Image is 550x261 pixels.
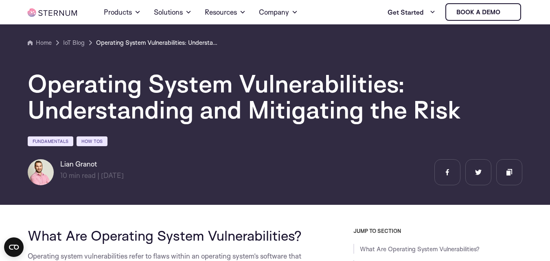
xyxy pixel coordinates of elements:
a: Home [28,38,52,48]
span: 10 [60,171,67,180]
a: Products [104,1,141,24]
h1: Operating System Vulnerabilities: Understanding and Mitigating the Risk [28,70,516,123]
a: Company [259,1,298,24]
a: Operating System Vulnerabilities: Understanding and Mitigating the Risk [96,38,218,48]
span: What Are Operating System Vulnerabilities? [28,227,302,244]
img: sternum iot [504,9,510,15]
h3: JUMP TO SECTION [353,228,523,234]
a: Get Started [388,4,436,20]
a: IoT Blog [63,38,85,48]
a: What Are Operating System Vulnerabilities? [360,245,480,253]
button: Open CMP widget [4,237,24,257]
h6: Lian Granot [60,159,124,169]
img: sternum iot [28,9,77,17]
img: Lian Granot [28,159,54,185]
a: Solutions [154,1,192,24]
a: Resources [205,1,246,24]
a: Book a demo [445,3,521,21]
span: [DATE] [101,171,124,180]
a: Fundamentals [28,136,73,146]
span: min read | [60,171,99,180]
a: How Tos [77,136,107,146]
